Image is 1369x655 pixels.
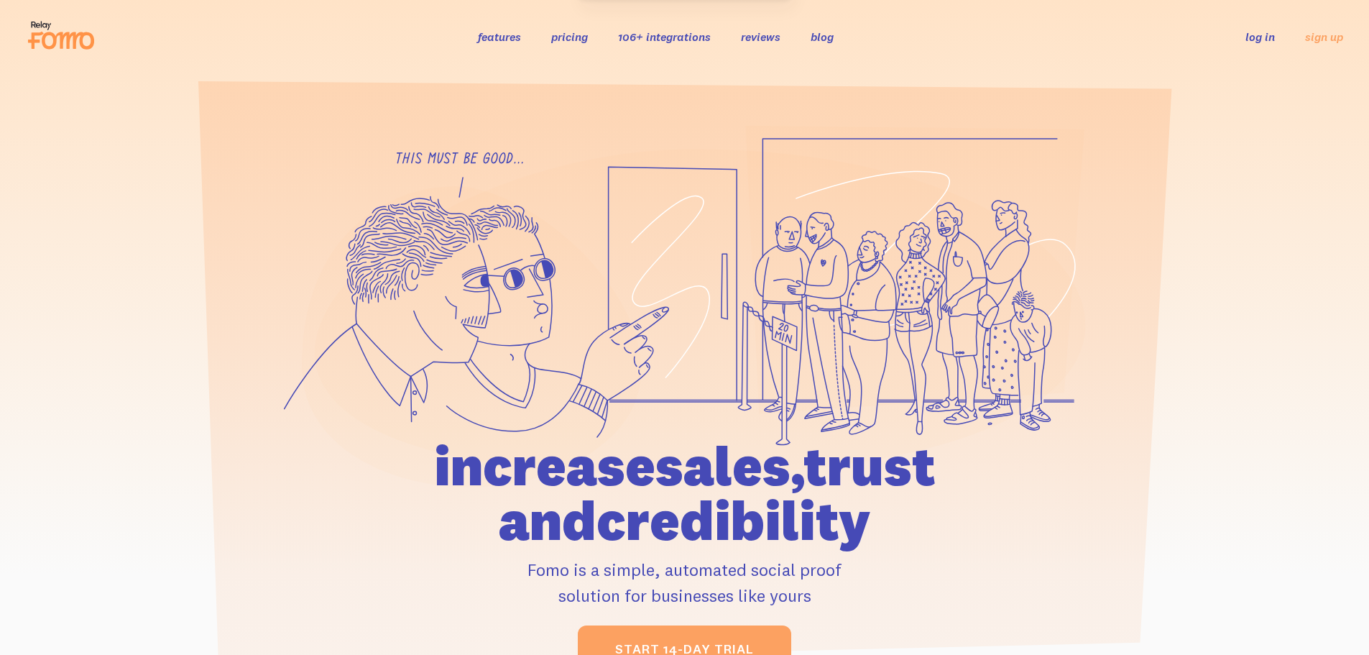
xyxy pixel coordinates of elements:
p: Fomo is a simple, automated social proof solution for businesses like yours [352,556,1018,608]
a: 106+ integrations [618,29,711,44]
a: sign up [1305,29,1343,45]
a: features [478,29,521,44]
a: reviews [741,29,780,44]
a: log in [1245,29,1275,44]
a: pricing [551,29,588,44]
a: blog [811,29,834,44]
h1: increase sales, trust and credibility [352,439,1018,548]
